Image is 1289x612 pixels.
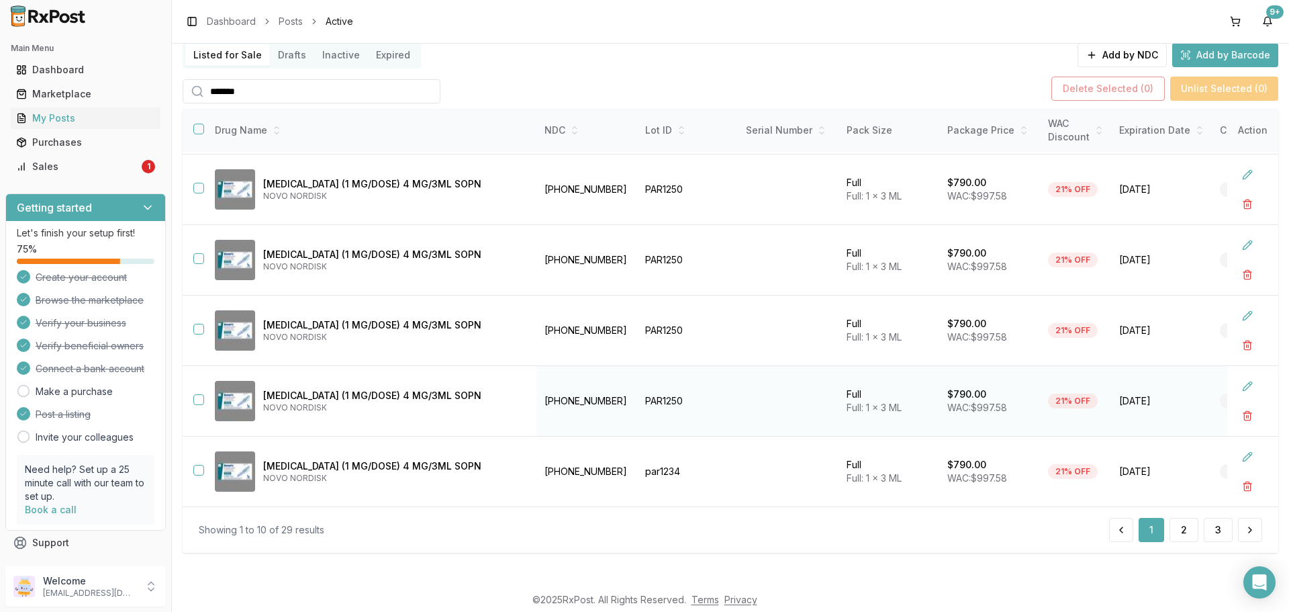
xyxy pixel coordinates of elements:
[207,15,256,28] a: Dashboard
[544,124,629,137] div: NDC
[368,44,418,66] button: Expired
[947,247,986,260] p: $790.00
[536,155,637,225] td: [PHONE_NUMBER]
[947,261,1007,272] span: WAC: $997.58
[36,271,127,284] span: Create your account
[207,15,353,28] nav: breadcrumb
[847,472,902,484] span: Full: 1 x 3 ML
[17,243,37,256] span: 75 %
[1220,253,1278,267] div: Brand New
[215,451,255,492] img: Ozempic (1 MG/DOSE) 4 MG/3ML SOPN
[839,437,939,507] td: Full
[263,389,526,402] p: [MEDICAL_DATA] (1 MG/DOSE) 4 MG/3ML SOPN
[947,331,1007,343] span: WAC: $997.58
[637,366,738,437] td: PAR1250
[5,531,166,555] button: Support
[263,473,526,484] p: NOVO NORDISK
[536,437,637,507] td: [PHONE_NUMBER]
[1220,464,1278,479] div: Brand New
[536,225,637,296] td: [PHONE_NUMBER]
[839,109,939,152] th: Pack Size
[36,294,144,307] span: Browse the marketplace
[1220,323,1278,338] div: Brand New
[536,366,637,437] td: [PHONE_NUMBER]
[1169,518,1198,542] button: 2
[1119,253,1204,267] span: [DATE]
[16,63,155,77] div: Dashboard
[1048,464,1098,479] div: 21% OFF
[263,460,526,473] p: [MEDICAL_DATA] (1 MG/DOSE) 4 MG/3ML SOPN
[215,381,255,421] img: Ozempic (1 MG/DOSE) 4 MG/3ML SOPN
[5,107,166,129] button: My Posts
[637,437,738,507] td: par1234
[5,5,91,27] img: RxPost Logo
[947,458,986,472] p: $790.00
[1235,474,1259,498] button: Delete
[536,296,637,366] td: [PHONE_NUMBER]
[1048,117,1103,144] div: WAC Discount
[645,124,730,137] div: Lot ID
[32,560,78,574] span: Feedback
[326,15,353,28] span: Active
[847,261,902,272] span: Full: 1 x 3 ML
[1119,124,1204,137] div: Expiration Date
[17,226,154,240] p: Let's finish your setup first!
[847,331,902,343] span: Full: 1 x 3 ML
[16,87,155,101] div: Marketplace
[1266,5,1284,19] div: 9+
[11,43,160,54] h2: Main Menu
[947,124,1032,137] div: Package Price
[263,402,526,413] p: NOVO NORDISK
[839,366,939,437] td: Full
[11,82,160,106] a: Marketplace
[839,296,939,366] td: Full
[1119,183,1204,196] span: [DATE]
[263,261,526,272] p: NOVO NORDISK
[847,402,902,413] span: Full: 1 x 3 ML
[263,318,526,332] p: [MEDICAL_DATA] (1 MG/DOSE) 4 MG/3ML SOPN
[1257,11,1278,32] button: 9+
[314,44,368,66] button: Inactive
[724,594,757,605] a: Privacy
[1048,253,1098,267] div: 21% OFF
[142,160,155,173] div: 1
[36,339,144,353] span: Verify beneficial owners
[36,408,91,421] span: Post a listing
[1139,518,1164,542] button: 1
[1204,518,1233,542] button: 3
[947,402,1007,413] span: WAC: $997.58
[263,332,526,343] p: NOVO NORDISK
[1048,182,1098,197] div: 21% OFF
[25,463,146,503] p: Need help? Set up a 25 minute call with our team to set up.
[1078,43,1167,67] button: Add by NDC
[263,248,526,261] p: [MEDICAL_DATA] (1 MG/DOSE) 4 MG/3ML SOPN
[199,523,324,537] div: Showing 1 to 10 of 29 results
[5,132,166,153] button: Purchases
[215,310,255,351] img: Ozempic (1 MG/DOSE) 4 MG/3ML SOPN
[5,59,166,81] button: Dashboard
[1220,182,1278,197] div: Brand New
[1119,394,1204,408] span: [DATE]
[270,44,314,66] button: Drafts
[637,296,738,366] td: PAR1250
[11,106,160,130] a: My Posts
[1235,233,1259,257] button: Edit
[1243,566,1276,599] div: Open Intercom Messenger
[16,136,155,149] div: Purchases
[1235,445,1259,469] button: Edit
[36,316,126,330] span: Verify your business
[5,156,166,177] button: Sales1
[947,388,986,401] p: $790.00
[1235,374,1259,398] button: Edit
[746,124,830,137] div: Serial Number
[279,15,303,28] a: Posts
[1235,333,1259,357] button: Delete
[16,160,139,173] div: Sales
[215,124,526,137] div: Drug Name
[185,44,270,66] button: Listed for Sale
[1119,324,1204,337] span: [DATE]
[43,588,136,599] p: [EMAIL_ADDRESS][DOMAIN_NAME]
[11,58,160,82] a: Dashboard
